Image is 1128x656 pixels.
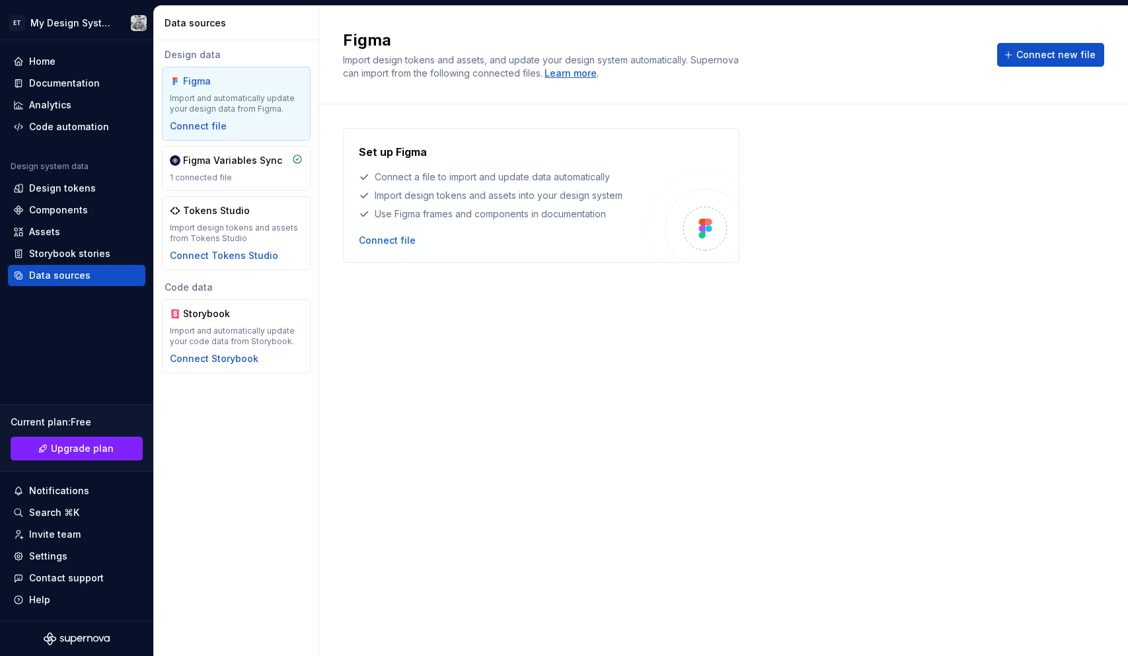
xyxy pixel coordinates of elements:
[8,265,145,286] a: Data sources
[162,146,311,191] a: Figma Variables Sync1 connected file
[183,154,282,167] div: Figma Variables Sync
[29,550,67,563] div: Settings
[29,55,56,68] div: Home
[162,67,311,141] a: FigmaImport and automatically update your design data from Figma.Connect file
[29,506,79,519] div: Search ⌘K
[131,15,147,31] img: Alex
[359,207,647,221] div: Use Figma frames and components in documentation
[359,144,427,160] h4: Set up Figma
[51,442,114,455] span: Upgrade plan
[8,116,145,137] a: Code automation
[30,17,115,30] div: My Design System
[8,546,145,567] a: Settings
[162,281,311,294] div: Code data
[8,524,145,545] a: Invite team
[8,178,145,199] a: Design tokens
[170,120,227,133] button: Connect file
[359,170,647,184] div: Connect a file to import and update data automatically
[29,203,88,217] div: Components
[8,221,145,242] a: Assets
[359,189,647,202] div: Import design tokens and assets into your design system
[3,9,151,37] button: ETMy Design SystemAlex
[170,326,303,347] div: Import and automatically update your code data from Storybook.
[29,182,96,195] div: Design tokens
[8,243,145,264] a: Storybook stories
[162,299,311,373] a: StorybookImport and automatically update your code data from Storybook.Connect Storybook
[543,69,599,79] span: .
[8,567,145,589] button: Contact support
[170,352,258,365] button: Connect Storybook
[29,484,89,497] div: Notifications
[9,15,25,31] div: ET
[29,593,50,606] div: Help
[29,225,60,238] div: Assets
[170,172,303,183] div: 1 connected file
[8,73,145,94] a: Documentation
[343,54,741,79] span: Import design tokens and assets, and update your design system automatically. Supernova can impor...
[170,249,278,262] button: Connect Tokens Studio
[11,416,143,429] div: Current plan : Free
[44,632,110,645] svg: Supernova Logo
[29,269,91,282] div: Data sources
[183,75,246,88] div: Figma
[162,48,311,61] div: Design data
[29,571,104,585] div: Contact support
[8,200,145,221] a: Components
[170,93,303,114] div: Import and automatically update your design data from Figma.
[545,67,597,80] a: Learn more
[8,502,145,523] button: Search ⌘K
[29,120,109,133] div: Code automation
[8,94,145,116] a: Analytics
[11,161,89,172] div: Design system data
[11,437,143,460] a: Upgrade plan
[162,196,311,270] a: Tokens StudioImport design tokens and assets from Tokens StudioConnect Tokens Studio
[8,589,145,610] button: Help
[997,43,1104,67] button: Connect new file
[359,234,416,247] button: Connect file
[8,51,145,72] a: Home
[29,247,110,260] div: Storybook stories
[170,223,303,244] div: Import design tokens and assets from Tokens Studio
[8,480,145,501] button: Notifications
[29,98,71,112] div: Analytics
[29,528,81,541] div: Invite team
[1016,48,1096,61] span: Connect new file
[165,17,313,30] div: Data sources
[29,77,100,90] div: Documentation
[343,30,981,51] h2: Figma
[183,307,246,320] div: Storybook
[183,204,250,217] div: Tokens Studio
